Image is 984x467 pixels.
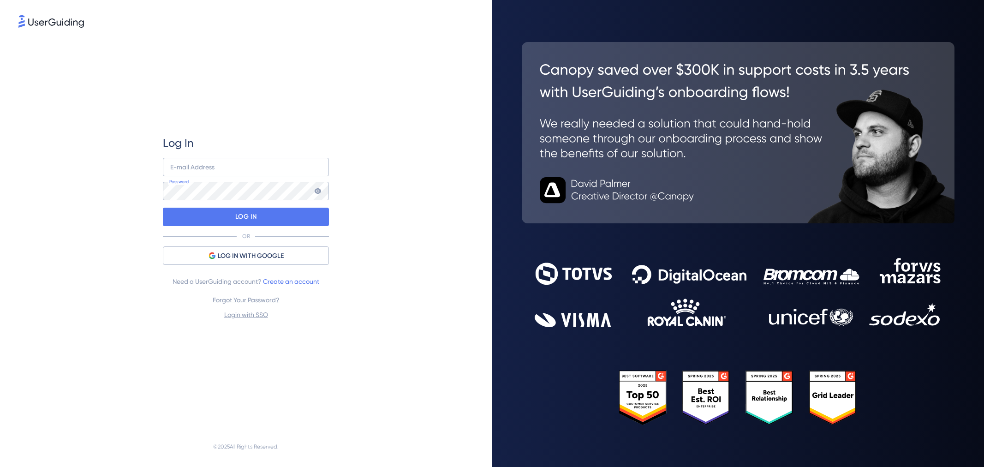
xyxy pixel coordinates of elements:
[173,276,319,287] span: Need a UserGuiding account?
[535,258,942,327] img: 9302ce2ac39453076f5bc0f2f2ca889b.svg
[163,158,329,176] input: example@company.com
[18,15,84,28] img: 8faab4ba6bc7696a72372aa768b0286c.svg
[242,233,250,240] p: OR
[163,136,194,150] span: Log In
[263,278,319,285] a: Create an account
[224,311,268,318] a: Login with SSO
[522,42,955,223] img: 26c0aa7c25a843aed4baddd2b5e0fa68.svg
[213,296,280,304] a: Forgot Your Password?
[235,210,257,224] p: LOG IN
[218,251,284,262] span: LOG IN WITH GOOGLE
[619,371,857,425] img: 25303e33045975176eb484905ab012ff.svg
[213,441,279,452] span: © 2025 All Rights Reserved.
